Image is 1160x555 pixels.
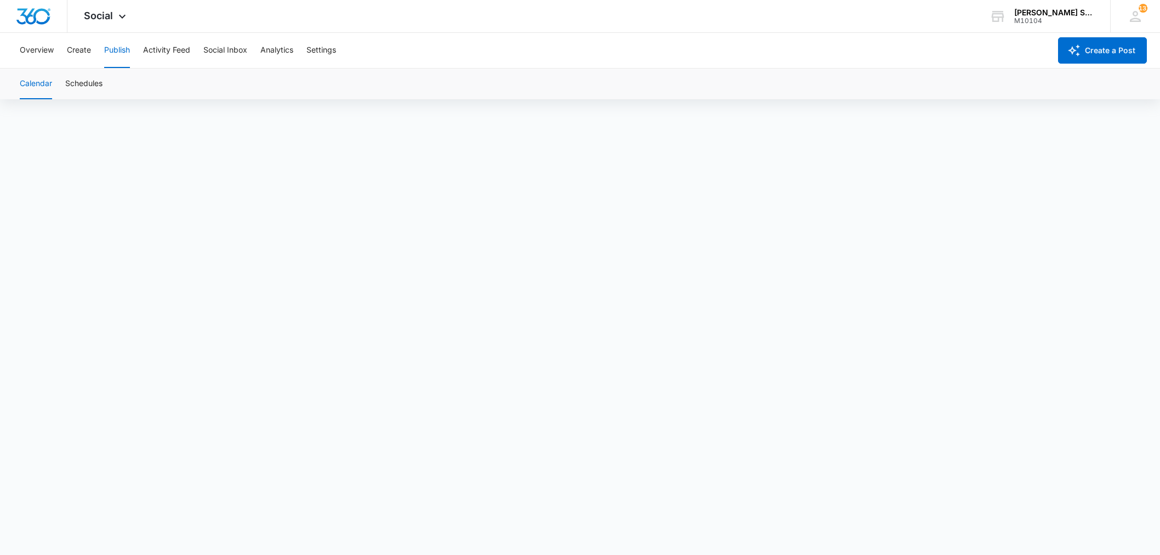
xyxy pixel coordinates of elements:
button: Social Inbox [203,33,247,68]
div: account id [1014,17,1094,25]
button: Publish [104,33,130,68]
span: Social [84,10,113,21]
div: account name [1014,8,1094,17]
button: Settings [306,33,336,68]
button: Analytics [260,33,293,68]
button: Create a Post [1058,37,1147,64]
button: Create [67,33,91,68]
span: 137 [1139,4,1147,13]
div: notifications count [1139,4,1147,13]
button: Overview [20,33,54,68]
button: Schedules [65,69,103,99]
button: Calendar [20,69,52,99]
button: Activity Feed [143,33,190,68]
